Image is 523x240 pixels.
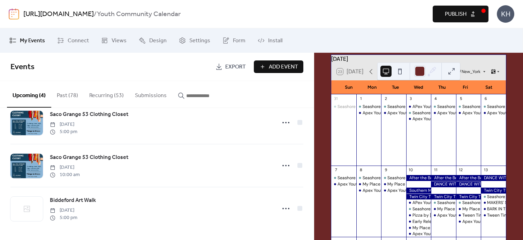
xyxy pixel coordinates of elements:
div: Seashore Trolley Museum [331,175,356,181]
span: Settings [189,37,210,45]
button: Submissions [129,81,172,107]
a: My Events [4,31,50,50]
div: Seashore Trolley Museum [437,104,487,110]
div: MAKERS' SPACE [481,200,506,206]
div: Apex Youth Connection & Open Bike Shop [356,188,381,194]
div: After the Bell School Year Camp Program PreK-5th Grade (See URL for Registration) [456,175,481,181]
div: Pizza by Alex Fundraiser [406,212,431,218]
div: Apex Youth Connection & Open Bike Shop [481,110,506,116]
span: Install [268,37,282,45]
span: Form [233,37,245,45]
b: / [94,8,97,21]
b: Youth Community Calendar [97,8,181,21]
div: My Place Teen Center [462,206,505,212]
button: Add Event [254,60,303,73]
button: Past (78) [51,81,84,107]
div: Twin City Theater Academy (Registration Open until 9/19 or FULL) [406,194,431,200]
div: 5 [458,96,463,102]
div: After the Bell School Year Camp Program PreK-5th Grade (See URL for Registration) [406,175,431,181]
div: My Place Teen Center [456,206,481,212]
div: 13 [483,168,488,173]
div: Seashore Trolley Museum [462,104,512,110]
div: Seashore Trolley Museum [356,104,381,110]
a: Views [96,31,132,50]
div: Apex Youth Connection & Open Bike Shop [356,110,381,116]
div: Apex Youth Connection & Open Bike Shop [437,212,520,218]
div: Sat [477,80,500,94]
div: Apex Youth Connection & Open Bike Shop [431,212,456,218]
div: My Place Teen Center [381,181,406,187]
div: Apex Youth Connection & Open Bike Shop [387,188,470,194]
div: My Place Teen Center [431,206,456,212]
div: 3 [408,96,414,102]
div: 11 [433,168,438,173]
div: Apex Youth Connection & Open Bike Shop [456,110,481,116]
div: 1 [358,96,364,102]
div: Mon [360,80,384,94]
div: My Place Teen Center [387,181,430,187]
div: Apex Youth Connection & Open Bike Shop [381,110,406,116]
div: My Place Teen Center [437,206,480,212]
div: Seashore Trolley Museum [412,110,462,116]
span: My Events [20,37,45,45]
div: Tween Time [481,212,506,218]
div: Seashore Trolley Museum [331,104,356,110]
div: 6 [483,96,488,102]
a: [URL][DOMAIN_NAME] [23,8,94,21]
button: Upcoming (4) [7,81,51,108]
div: Apex Youth Connection & Open Bike Shop [338,181,420,187]
span: Saco Grange 53 Clothing Closet [50,153,128,162]
div: Seashore Trolley Museum [363,104,412,110]
div: Apex Youth Connection & Open Bike Shop BSD Early Release [406,231,431,237]
div: Safe Sitter Babysitting Class (Registration Open) [481,181,506,187]
div: 2 [383,96,388,102]
div: Apex Youth Connection & Open Bike Shop [381,188,406,194]
div: Seashore Trolley Museum [412,206,462,212]
div: Apex Youth Connection & Open Bike Shop [456,219,481,225]
div: DANCE WITH ME (Free Trials and Open Registration) [456,181,481,187]
div: 8 [358,168,364,173]
span: [DATE] [50,164,80,171]
div: DANCE WITH ME (Free Trials and Open Registration) [431,181,456,187]
div: Apex Youth Connection & Open Bike Shop [363,188,445,194]
div: Sun [337,80,360,94]
div: Seashore Trolley Museum [481,194,506,200]
div: Safe Sitter Babysitting Class (Registration Open) [456,188,481,194]
div: Seashore Trolley Museum [431,200,456,206]
div: Apex Youth Connection & Open Bike Shop [431,110,456,116]
div: My Place Teen Center [363,181,405,187]
div: Seashore Trolley Museum [462,200,512,206]
div: Seashore Trolley Museum [363,175,412,181]
span: Add Event [269,63,298,71]
span: Export [225,63,246,71]
a: Install [252,31,288,50]
div: Seashore Trolley Museum [456,104,481,110]
a: Connect [52,31,94,50]
div: Apex Youth Connection & Open Bike Shop [406,116,431,122]
div: Twin City Theater Academy (Registration Open until 9/19 or FULL) [456,194,481,200]
div: Apex Youth Connection & Open Bike Shop [412,116,495,122]
div: Apex Youth Connection & Open Bike Shop [387,110,470,116]
div: APex Youth Connection Bike Bus [406,200,431,206]
div: KH [497,5,514,23]
div: Seashore Trolley Museum [456,200,481,206]
div: Seashore Trolley Museum [431,104,456,110]
div: Seashore Trolley Museum [481,104,506,110]
div: Twin City Theater Academy (Registration Open until 9/19 or FULL) [431,194,456,200]
div: Tue [384,80,407,94]
a: Form [217,31,251,50]
div: Southern Maine Elementary Cross Country program (REGISTER TODAY) [406,188,431,194]
a: Biddeford Art Walk [50,196,96,205]
a: Saco Grange 53 Clothing Closet [50,110,128,119]
span: 10:00 am [50,171,80,179]
div: Seashore Trolley Museum [381,175,406,181]
button: Recurring (53) [84,81,129,107]
div: Early Release Movie Day at the Library! [412,219,488,225]
img: logo [9,8,19,20]
div: DANCE WITH ME (Free Trials and Open Registration) [481,175,506,181]
div: Seashore Trolley Museum [338,175,387,181]
div: APex Youth Connection Bike Bus [412,200,476,206]
span: Views [112,37,127,45]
